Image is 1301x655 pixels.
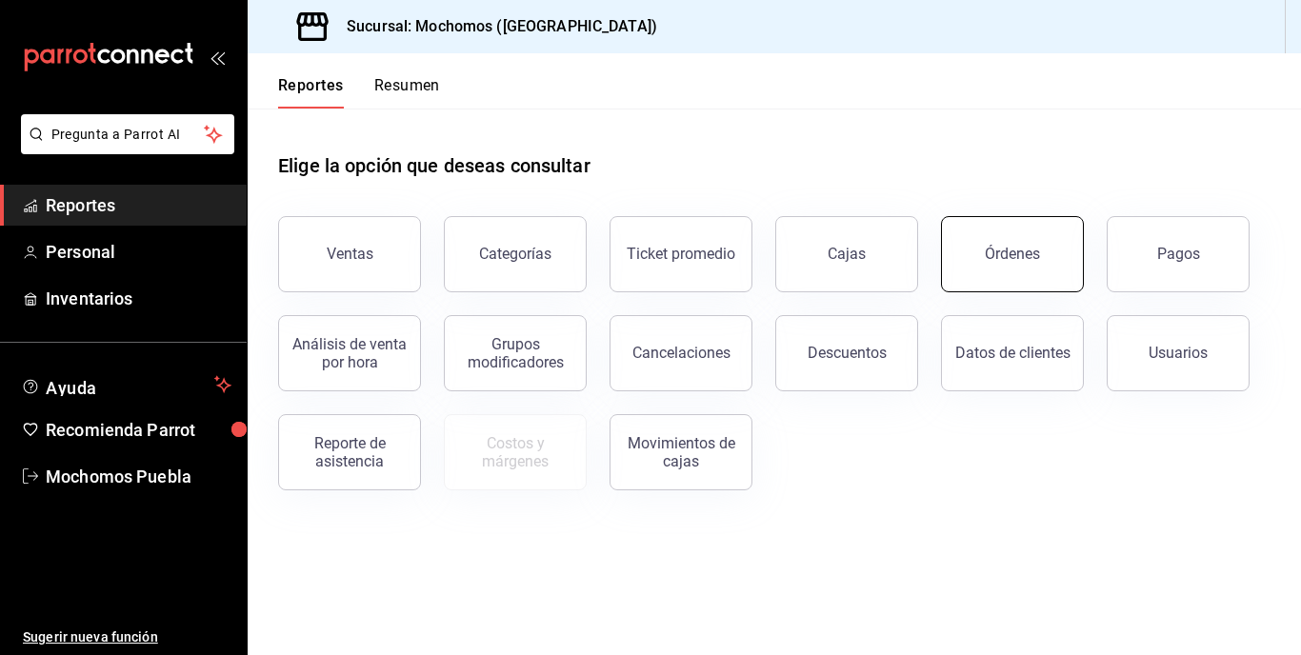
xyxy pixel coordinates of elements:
button: Reportes [278,76,344,109]
button: Órdenes [941,216,1084,292]
div: Pagos [1157,245,1200,263]
button: Resumen [374,76,440,109]
span: Personal [46,239,231,265]
div: Reporte de asistencia [290,434,409,470]
button: Análisis de venta por hora [278,315,421,391]
a: Pregunta a Parrot AI [13,138,234,158]
div: Análisis de venta por hora [290,335,409,371]
div: Categorías [479,245,551,263]
button: Grupos modificadores [444,315,587,391]
button: Cancelaciones [610,315,752,391]
div: Usuarios [1149,344,1208,362]
div: Cancelaciones [632,344,731,362]
span: Pregunta a Parrot AI [51,125,205,145]
span: Mochomos Puebla [46,464,231,489]
button: Categorías [444,216,587,292]
div: Datos de clientes [955,344,1071,362]
button: Descuentos [775,315,918,391]
button: Movimientos de cajas [610,414,752,490]
span: Sugerir nueva función [23,627,231,647]
div: Cajas [828,245,866,263]
div: Ventas [327,245,373,263]
button: Usuarios [1107,315,1250,391]
button: Reporte de asistencia [278,414,421,490]
button: Pagos [1107,216,1250,292]
button: open_drawer_menu [210,50,225,65]
button: Ticket promedio [610,216,752,292]
button: Contrata inventarios para ver este reporte [444,414,587,490]
h3: Sucursal: Mochomos ([GEOGRAPHIC_DATA]) [331,15,657,38]
div: Costos y márgenes [456,434,574,470]
div: Descuentos [808,344,887,362]
span: Inventarios [46,286,231,311]
div: Movimientos de cajas [622,434,740,470]
button: Ventas [278,216,421,292]
button: Cajas [775,216,918,292]
button: Datos de clientes [941,315,1084,391]
span: Reportes [46,192,231,218]
button: Pregunta a Parrot AI [21,114,234,154]
div: Órdenes [985,245,1040,263]
span: Recomienda Parrot [46,417,231,443]
div: Ticket promedio [627,245,735,263]
span: Ayuda [46,373,207,396]
h1: Elige la opción que deseas consultar [278,151,590,180]
div: Grupos modificadores [456,335,574,371]
div: navigation tabs [278,76,440,109]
